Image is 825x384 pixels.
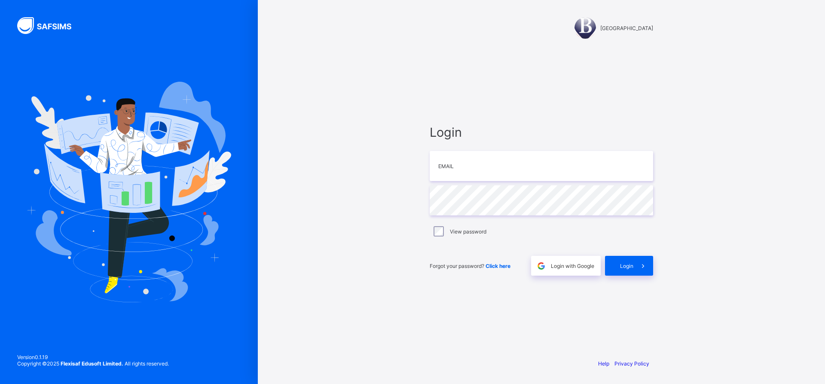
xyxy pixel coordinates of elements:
[27,82,231,302] img: Hero Image
[430,125,653,140] span: Login
[17,354,169,360] span: Version 0.1.19
[620,263,633,269] span: Login
[614,360,649,367] a: Privacy Policy
[600,25,653,31] span: [GEOGRAPHIC_DATA]
[430,263,510,269] span: Forgot your password?
[61,360,123,367] strong: Flexisaf Edusoft Limited.
[598,360,609,367] a: Help
[486,263,510,269] a: Click here
[17,17,82,34] img: SAFSIMS Logo
[450,228,486,235] label: View password
[551,263,594,269] span: Login with Google
[17,360,169,367] span: Copyright © 2025 All rights reserved.
[536,261,546,271] img: google.396cfc9801f0270233282035f929180a.svg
